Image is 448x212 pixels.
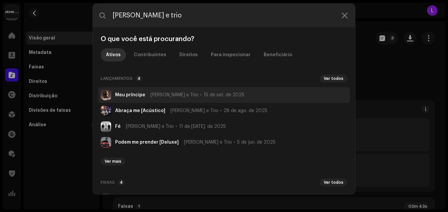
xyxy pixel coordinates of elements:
[118,179,125,185] p-badge: 4
[115,140,179,145] strong: Podem me prender [Deluxe]
[324,76,343,81] span: Ver todos
[101,194,111,204] img: 04978e51-f805-4e81-863f-cebaf0ee9e8f
[320,75,347,82] button: Ver todos
[101,75,133,82] span: Lançamentos
[98,35,350,43] div: O que você está procurando?
[115,108,165,113] strong: Abraça me [Acústico]
[101,178,115,186] span: Faixas
[115,124,121,129] strong: Fé
[101,137,111,148] img: 7eaa3634-20a5-4192-aa1d-af2f317ff896
[135,76,142,82] p-badge: 4
[179,124,226,129] span: 11 de [DATE]. de 2025
[184,140,232,145] span: [PERSON_NAME] e Trio
[179,48,198,61] div: Direitos
[171,108,218,113] span: [PERSON_NAME] e Trio
[115,92,145,98] strong: Meu príncipe
[101,90,111,100] img: 04978e51-f805-4e81-863f-cebaf0ee9e8f
[324,180,343,185] span: Ver todos
[264,48,292,61] div: Beneficiário
[151,92,198,98] span: [PERSON_NAME] e Trio
[204,92,244,98] span: 15 de set. de 2025
[105,159,121,164] span: Ver mais
[106,48,121,61] div: Ativos
[134,48,166,61] div: Contribuintes
[237,140,275,145] span: 5 de jun. de 2025
[211,48,251,61] div: Para inspecionar
[224,108,267,113] span: 28 de ago. de 2025
[101,106,111,116] img: a5e32f43-1a03-4789-8e1d-a3e63fb3de67
[101,121,111,132] img: d0fde11e-f65b-4c00-93b8-2081398370ea
[101,157,125,165] button: Ver mais
[93,4,355,27] input: Pesquisa
[320,178,347,186] button: Ver todos
[126,124,174,129] span: [PERSON_NAME] e Trio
